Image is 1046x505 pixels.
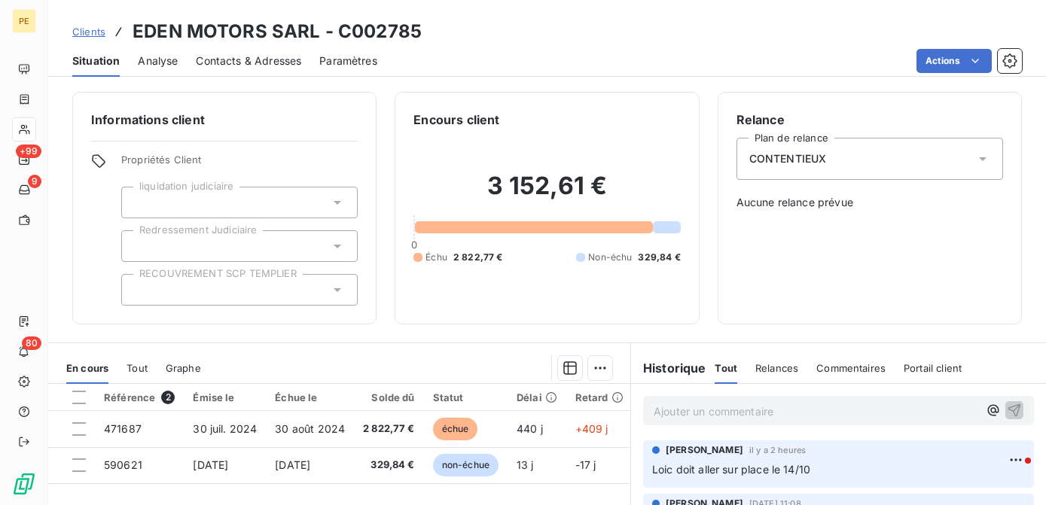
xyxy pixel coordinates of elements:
img: Logo LeanPay [12,472,36,496]
span: Propriétés Client [121,154,358,175]
span: Paramètres [319,53,377,68]
div: Délai [517,391,557,403]
span: -17 j [575,458,596,471]
span: non-échue [433,454,499,476]
span: Loic doit aller sur place le 14/10 [652,463,810,476]
span: Relances [755,362,798,374]
span: Non-échu [588,251,632,264]
span: 590621 [104,458,142,471]
h6: Informations client [91,111,358,129]
span: 30 juil. 2024 [193,422,257,435]
iframe: Intercom live chat [995,454,1031,490]
span: Graphe [166,362,201,374]
div: Retard [575,391,624,403]
span: Commentaires [816,362,886,374]
span: échue [433,418,478,440]
h6: Historique [631,359,706,377]
span: Tout [715,362,737,374]
span: 329,84 € [638,251,680,264]
span: 13 j [517,458,534,471]
span: +409 j [575,422,608,435]
span: Échu [425,251,447,264]
span: Aucune relance prévue [736,195,1003,210]
span: [DATE] [275,458,310,471]
span: 471687 [104,422,142,435]
span: Situation [72,53,120,68]
div: Émise le [193,391,257,403]
div: PE [12,9,36,33]
input: Ajouter une valeur [134,196,146,209]
div: Échue le [275,391,345,403]
span: Tout [127,362,148,374]
span: 2 [161,391,175,404]
span: Analyse [138,53,178,68]
input: Ajouter une valeur [134,239,146,253]
span: 2 822,77 € [363,421,415,437]
div: Solde dû [363,391,415,403]
h6: Relance [736,111,1003,129]
a: Clients [72,24,105,39]
h3: EDEN MOTORS SARL - C002785 [133,18,422,45]
div: Référence [104,391,175,404]
span: 9 [28,175,41,188]
span: Clients [72,26,105,38]
span: En cours [66,362,108,374]
span: +99 [16,145,41,158]
button: Actions [916,49,992,73]
span: 440 j [517,422,543,435]
span: 2 822,77 € [453,251,503,264]
span: 329,84 € [363,458,415,473]
span: [PERSON_NAME] [666,443,743,457]
span: il y a 2 heures [749,446,806,455]
span: Contacts & Adresses [196,53,301,68]
input: Ajouter une valeur [134,283,146,297]
span: 30 août 2024 [275,422,345,435]
span: Portail client [904,362,962,374]
span: [DATE] [193,458,228,471]
span: 0 [411,239,417,251]
div: Statut [433,391,499,403]
span: 80 [22,336,41,350]
h6: Encours client [413,111,499,129]
h2: 3 152,61 € [413,171,680,216]
span: CONTENTIEUX [749,151,827,166]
